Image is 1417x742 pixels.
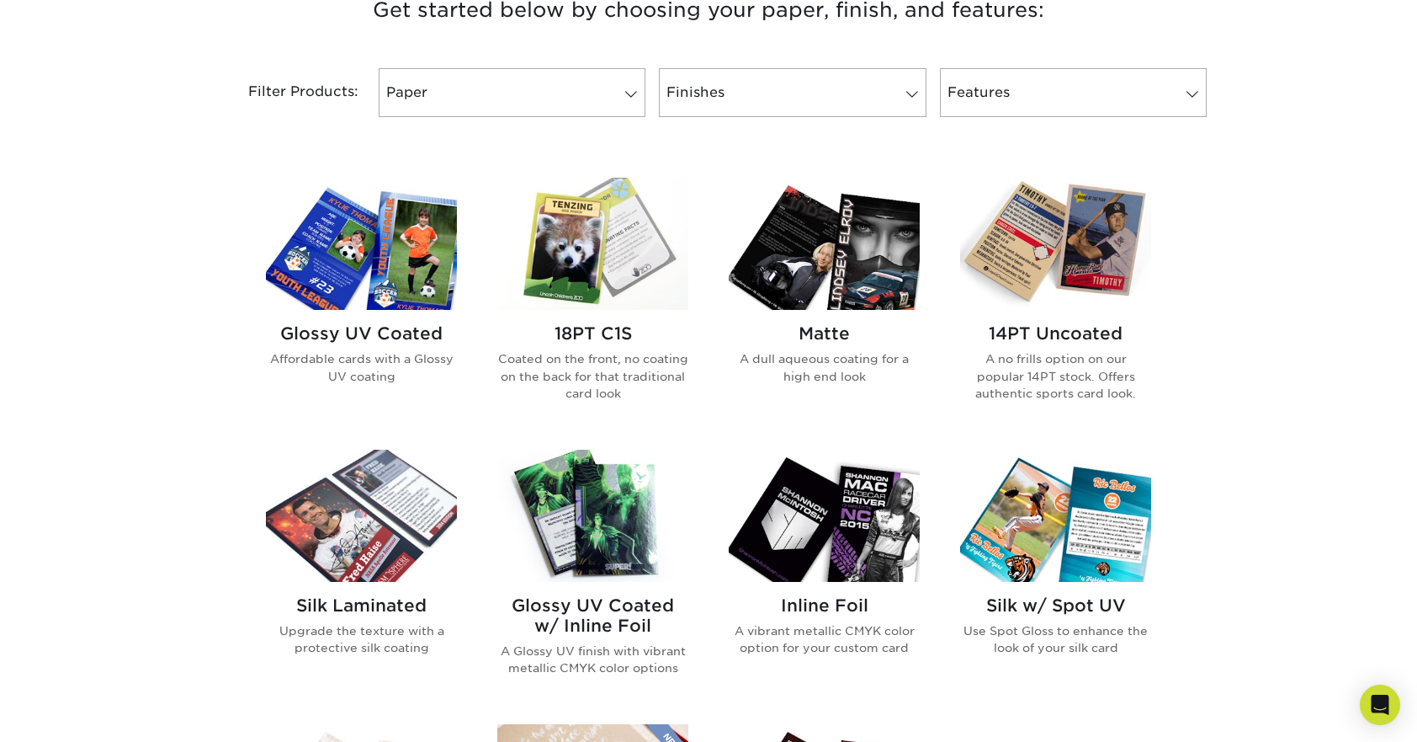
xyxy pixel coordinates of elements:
a: Glossy UV Coated w/ Inline Foil Trading Cards Glossy UV Coated w/ Inline Foil A Glossy UV finish ... [497,450,688,704]
a: 18PT C1S Trading Cards 18PT C1S Coated on the front, no coating on the back for that traditional ... [497,178,688,429]
div: Open Intercom Messenger [1360,685,1400,725]
p: A dull aqueous coating for a high end look [729,350,920,385]
img: Silk w/ Spot UV Trading Cards [960,450,1151,582]
img: 14PT Uncoated Trading Cards [960,178,1151,310]
img: Silk Laminated Trading Cards [266,450,457,582]
h2: Inline Foil [729,595,920,616]
a: Inline Foil Trading Cards Inline Foil A vibrant metallic CMYK color option for your custom card [729,450,920,704]
img: Glossy UV Coated w/ Inline Foil Trading Cards [497,450,688,582]
a: Finishes [659,68,926,117]
a: 14PT Uncoated Trading Cards 14PT Uncoated A no frills option on our popular 14PT stock. Offers au... [960,178,1151,429]
h2: Silk w/ Spot UV [960,595,1151,616]
h2: Glossy UV Coated [266,323,457,344]
h2: 14PT Uncoated [960,323,1151,344]
h2: Matte [729,323,920,344]
h2: Silk Laminated [266,595,457,616]
a: Silk Laminated Trading Cards Silk Laminated Upgrade the texture with a protective silk coating [266,450,457,704]
img: 18PT C1S Trading Cards [497,178,688,310]
p: A no frills option on our popular 14PT stock. Offers authentic sports card look. [960,350,1151,402]
h2: Glossy UV Coated w/ Inline Foil [497,595,688,636]
p: Upgrade the texture with a protective silk coating [266,622,457,657]
a: Features [940,68,1207,117]
a: Paper [379,68,645,117]
p: A Glossy UV finish with vibrant metallic CMYK color options [497,643,688,677]
a: Silk w/ Spot UV Trading Cards Silk w/ Spot UV Use Spot Gloss to enhance the look of your silk card [960,450,1151,704]
img: Inline Foil Trading Cards [729,450,920,582]
p: Use Spot Gloss to enhance the look of your silk card [960,622,1151,657]
iframe: Google Customer Reviews [4,691,143,736]
a: Matte Trading Cards Matte A dull aqueous coating for a high end look [729,178,920,429]
p: Affordable cards with a Glossy UV coating [266,350,457,385]
h2: 18PT C1S [497,323,688,344]
a: Glossy UV Coated Trading Cards Glossy UV Coated Affordable cards with a Glossy UV coating [266,178,457,429]
div: Filter Products: [204,68,372,117]
p: Coated on the front, no coating on the back for that traditional card look [497,350,688,402]
p: A vibrant metallic CMYK color option for your custom card [729,622,920,657]
img: Matte Trading Cards [729,178,920,310]
img: Glossy UV Coated Trading Cards [266,178,457,310]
